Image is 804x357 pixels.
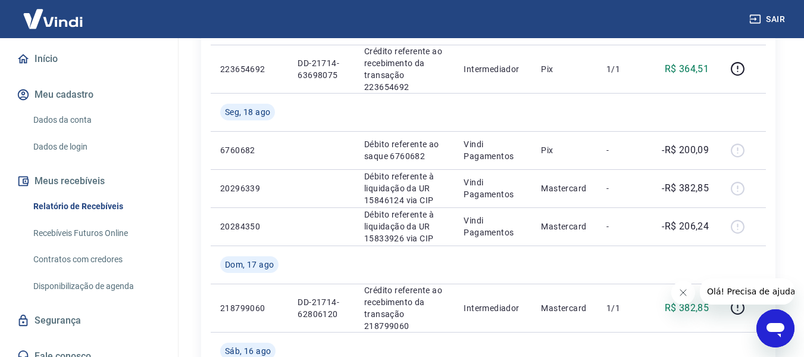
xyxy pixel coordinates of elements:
[14,82,164,108] button: Meu cadastro
[700,278,794,305] iframe: Mensagem da empresa
[364,209,445,244] p: Débito referente à liquidação da UR 15833926 via CIP
[29,194,164,219] a: Relatório de Recebíveis
[29,221,164,246] a: Recebíveis Futuros Online
[606,221,642,232] p: -
[29,274,164,299] a: Disponibilização de agenda
[606,182,642,194] p: -
[220,182,279,194] p: 20296339
[606,63,642,75] p: 1/1
[220,221,279,232] p: 20284350
[29,108,164,132] a: Dados da conta
[364,138,445,162] p: Débito referente ao saque 6760682
[298,296,345,320] p: DD-21714-62806120
[364,284,445,332] p: Crédito referente ao recebimento da transação 218799060
[464,302,522,314] p: Intermediador
[541,63,587,75] p: Pix
[665,301,709,315] p: R$ 382,85
[225,259,274,271] span: Dom, 17 ago
[464,138,522,162] p: Vindi Pagamentos
[541,302,587,314] p: Mastercard
[662,219,709,234] p: -R$ 206,24
[606,144,642,156] p: -
[14,308,164,334] a: Segurança
[364,170,445,206] p: Débito referente à liquidação da UR 15846124 via CIP
[14,1,92,37] img: Vindi
[7,8,100,18] span: Olá! Precisa de ajuda?
[29,135,164,159] a: Dados de login
[298,57,345,81] p: DD-21714-63698075
[464,215,522,238] p: Vindi Pagamentos
[541,144,587,156] p: Pix
[606,302,642,314] p: 1/1
[29,247,164,272] a: Contratos com credores
[220,144,279,156] p: 6760682
[662,181,709,195] p: -R$ 382,85
[225,106,270,118] span: Seg, 18 ago
[364,45,445,93] p: Crédito referente ao recebimento da transação 223654692
[541,182,587,194] p: Mastercard
[14,168,164,194] button: Meus recebíveis
[220,302,279,314] p: 218799060
[14,46,164,72] a: Início
[464,63,522,75] p: Intermediador
[671,281,695,305] iframe: Fechar mensagem
[747,8,790,30] button: Sair
[541,221,587,232] p: Mastercard
[464,176,522,200] p: Vindi Pagamentos
[225,345,271,357] span: Sáb, 16 ago
[665,62,709,76] p: R$ 364,51
[662,143,709,157] p: -R$ 200,09
[220,63,279,75] p: 223654692
[756,309,794,347] iframe: Botão para abrir a janela de mensagens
